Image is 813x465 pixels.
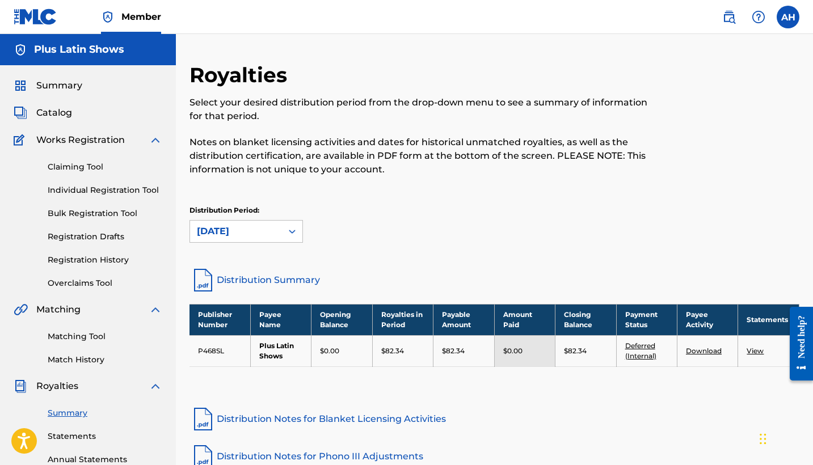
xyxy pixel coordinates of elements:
[616,304,677,335] th: Payment Status
[48,407,162,419] a: Summary
[14,79,27,92] img: Summary
[14,133,28,147] img: Works Registration
[738,304,799,335] th: Statements
[189,335,250,366] td: P468SL
[48,161,162,173] a: Claiming Tool
[14,79,82,92] a: SummarySummary
[250,335,311,366] td: Plus Latin Shows
[320,346,339,356] p: $0.00
[36,303,81,316] span: Matching
[442,346,465,356] p: $82.34
[250,304,311,335] th: Payee Name
[722,10,736,24] img: search
[48,208,162,219] a: Bulk Registration Tool
[189,62,293,88] h2: Royalties
[625,341,656,360] a: Deferred (Internal)
[756,411,813,465] iframe: Chat Widget
[149,133,162,147] img: expand
[14,43,27,57] img: Accounts
[189,136,659,176] p: Notes on blanket licensing activities and dates for historical unmatched royalties, as well as th...
[781,297,813,391] iframe: Resource Center
[433,304,494,335] th: Payable Amount
[36,79,82,92] span: Summary
[149,379,162,393] img: expand
[372,304,433,335] th: Royalties in Period
[48,430,162,442] a: Statements
[14,106,72,120] a: CatalogCatalog
[189,405,217,433] img: pdf
[189,267,217,294] img: distribution-summary-pdf
[677,304,738,335] th: Payee Activity
[14,303,28,316] img: Matching
[555,304,616,335] th: Closing Balance
[14,106,27,120] img: Catalog
[189,96,659,123] p: Select your desired distribution period from the drop-down menu to see a summary of information f...
[48,254,162,266] a: Registration History
[197,225,275,238] div: [DATE]
[189,267,799,294] a: Distribution Summary
[48,184,162,196] a: Individual Registration Tool
[48,277,162,289] a: Overclaims Tool
[718,6,740,28] a: Public Search
[760,422,766,456] div: Drag
[36,133,125,147] span: Works Registration
[189,205,303,215] p: Distribution Period:
[747,346,764,355] a: View
[48,354,162,366] a: Match History
[747,6,770,28] div: Help
[101,10,115,24] img: Top Rightsholder
[34,43,124,56] h5: Plus Latin Shows
[189,405,799,433] a: Distribution Notes for Blanket Licensing Activities
[189,304,250,335] th: Publisher Number
[564,346,587,356] p: $82.34
[14,9,57,25] img: MLC Logo
[777,6,799,28] div: User Menu
[36,106,72,120] span: Catalog
[494,304,555,335] th: Amount Paid
[381,346,404,356] p: $82.34
[149,303,162,316] img: expand
[311,304,372,335] th: Opening Balance
[14,379,27,393] img: Royalties
[752,10,765,24] img: help
[503,346,523,356] p: $0.00
[36,379,78,393] span: Royalties
[48,331,162,343] a: Matching Tool
[48,231,162,243] a: Registration Drafts
[686,346,722,355] a: Download
[121,10,161,23] span: Member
